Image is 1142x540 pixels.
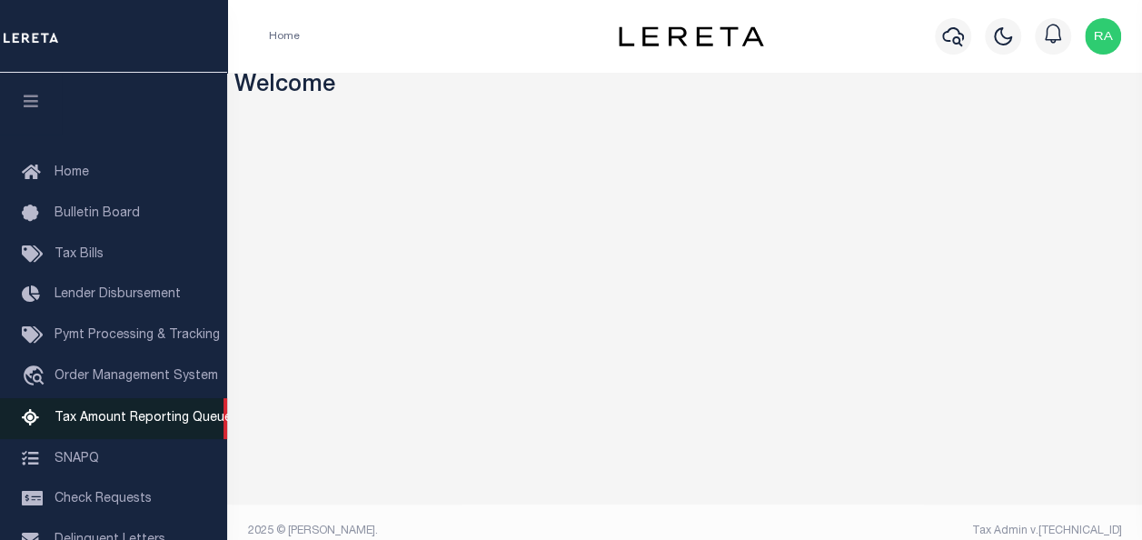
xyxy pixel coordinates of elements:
span: Check Requests [55,493,152,505]
span: Bulletin Board [55,207,140,220]
span: Home [55,166,89,179]
span: Tax Bills [55,248,104,261]
i: travel_explore [22,365,51,389]
span: Pymt Processing & Tracking [55,329,220,342]
div: 2025 © [PERSON_NAME]. [234,523,685,539]
div: Tax Admin v.[TECHNICAL_ID] [699,523,1122,539]
span: Lender Disbursement [55,288,181,301]
span: Order Management System [55,370,218,383]
img: logo-dark.svg [619,26,764,46]
span: Tax Amount Reporting Queue [55,412,232,425]
img: svg+xml;base64,PHN2ZyB4bWxucz0iaHR0cDovL3d3dy53My5vcmcvMjAwMC9zdmciIHBvaW50ZXItZXZlbnRzPSJub25lIi... [1085,18,1121,55]
h3: Welcome [234,73,1136,101]
li: Home [269,28,300,45]
span: SNAPQ [55,452,99,465]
